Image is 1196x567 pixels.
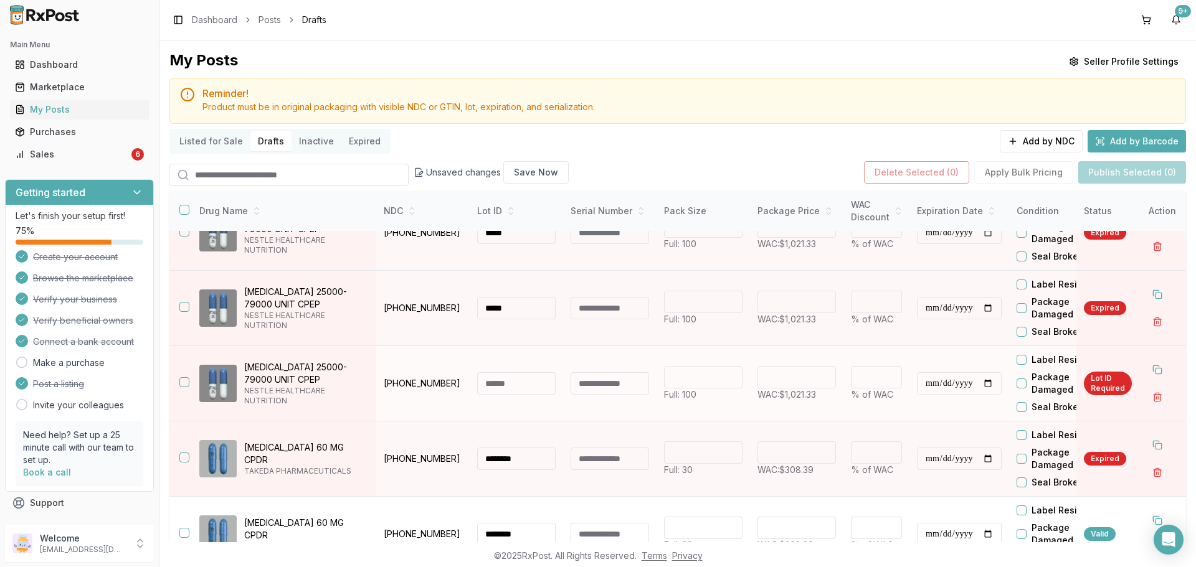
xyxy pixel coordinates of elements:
[414,161,569,184] div: Unsaved changes
[10,98,149,121] a: My Posts
[33,251,118,263] span: Create your account
[23,429,136,466] p: Need help? Set up a 25 minute call with our team to set up.
[384,377,462,390] p: [PHONE_NUMBER]
[503,161,569,184] button: Save Now
[10,143,149,166] a: Sales6
[30,519,72,532] span: Feedback
[16,225,34,237] span: 75 %
[292,131,341,151] button: Inactive
[851,464,893,475] span: % of WAC
[851,199,902,223] div: WAC Discount
[1146,434,1169,456] button: Duplicate
[1032,504,1094,517] label: Label Residue
[384,302,462,314] p: [PHONE_NUMBER]
[1032,296,1103,321] label: Package Damaged
[851,314,893,324] span: % of WAC
[16,210,143,222] p: Let's finish your setup first!
[1166,10,1186,30] button: 9+
[1146,235,1169,258] button: Delete
[1076,191,1139,232] th: Status
[33,335,134,348] span: Connect a bank account
[5,55,154,75] button: Dashboard
[244,466,366,476] p: TAKEDA PHARMACEUTICALS
[1032,522,1103,546] label: Package Damaged
[477,205,556,217] div: Lot ID
[384,528,462,540] p: [PHONE_NUMBER]
[1032,476,1084,489] label: Seal Broken
[23,467,71,477] a: Book a call
[642,550,667,561] a: Terms
[33,357,105,369] a: Make a purchase
[851,389,893,400] span: % of WAC
[199,214,237,251] img: Zenpep 25000-79000 UNIT CPEP
[244,386,366,406] p: NESTLE HEALTHCARE NUTRITION
[250,131,292,151] button: Drafts
[341,131,388,151] button: Expired
[199,365,237,402] img: Zenpep 25000-79000 UNIT CPEP
[15,81,144,93] div: Marketplace
[1032,371,1103,396] label: Package Damaged
[15,148,129,161] div: Sales
[40,532,126,545] p: Welcome
[244,286,366,311] p: [MEDICAL_DATA] 25000-79000 UNIT CPEP
[1032,401,1084,413] label: Seal Broken
[1084,372,1132,395] div: Lot ID Required
[657,191,750,232] th: Pack Size
[1032,446,1103,471] label: Package Damaged
[757,540,814,550] span: WAC: $308.39
[664,540,693,550] span: Full: 30
[33,378,84,390] span: Post a listing
[1032,278,1094,291] label: Label Residue
[851,238,893,249] span: % of WAC
[1146,311,1169,333] button: Delete
[5,514,154,537] button: Feedback
[1088,130,1186,152] button: Add by Barcode
[169,50,238,73] div: My Posts
[15,103,144,116] div: My Posts
[244,441,366,466] p: [MEDICAL_DATA] 60 MG CPDR
[1139,191,1186,232] th: Action
[1032,326,1084,338] label: Seal Broken
[1084,301,1126,315] div: Expired
[1084,527,1116,541] div: Valid
[1009,191,1103,232] th: Condition
[1084,226,1126,240] div: Expired
[384,205,462,217] div: NDC
[244,517,366,541] p: [MEDICAL_DATA] 60 MG CPDR
[40,545,126,555] p: [EMAIL_ADDRESS][DOMAIN_NAME]
[33,272,133,284] span: Browse the marketplace
[131,148,144,161] div: 6
[202,88,1175,98] h5: Reminder!
[1084,452,1126,466] div: Expired
[1146,358,1169,381] button: Duplicate
[10,54,149,76] a: Dashboard
[302,14,326,26] span: Drafts
[33,293,117,306] span: Verify your business
[199,205,366,217] div: Drug Name
[384,227,462,239] p: [PHONE_NUMBER]
[10,121,149,143] a: Purchases
[15,59,144,71] div: Dashboard
[202,101,1175,113] div: Product must be in original packaging with visible NDC or GTIN, lot, expiration, and serialization.
[1146,283,1169,306] button: Duplicate
[16,185,85,200] h3: Getting started
[1146,386,1169,408] button: Delete
[672,550,703,561] a: Privacy
[757,238,816,249] span: WAC: $1,021.33
[244,311,366,330] p: NESTLE HEALTHCARE NUTRITION
[5,77,154,97] button: Marketplace
[33,314,133,327] span: Verify beneficial owners
[571,205,649,217] div: Serial Number
[244,361,366,386] p: [MEDICAL_DATA] 25000-79000 UNIT CPEP
[199,289,237,327] img: Zenpep 25000-79000 UNIT CPEP
[917,205,1002,217] div: Expiration Date
[1146,509,1169,532] button: Duplicate
[244,235,366,255] p: NESTLE HEALTHCARE NUTRITION
[664,464,693,475] span: Full: 30
[1032,429,1094,441] label: Label Residue
[1154,525,1184,555] div: Open Intercom Messenger
[1175,5,1191,17] div: 9+
[172,131,250,151] button: Listed for Sale
[1146,461,1169,484] button: Delete
[192,14,237,26] a: Dashboard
